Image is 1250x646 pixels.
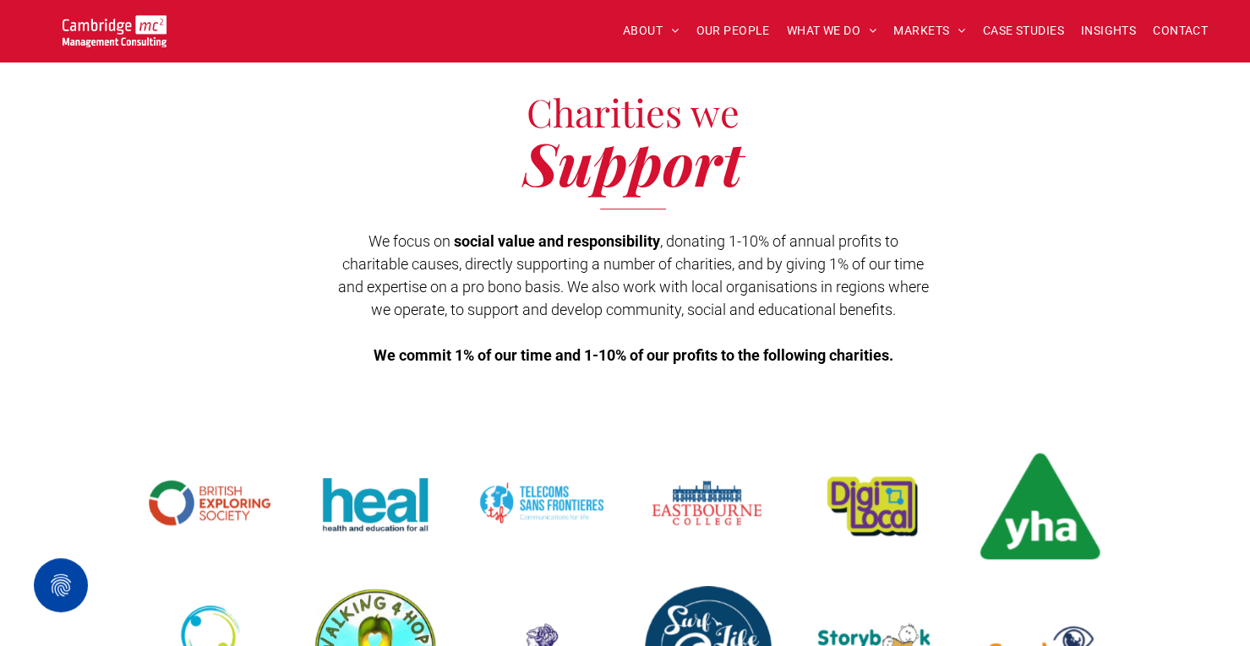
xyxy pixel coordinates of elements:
span: Support [523,122,743,202]
a: Charities We Support | Our Purpose | Cambridge Management Consulting [467,442,617,569]
a: Charities We Support | Our Purpose | Cambridge Management Consulting [135,442,285,569]
span: We commit 1% of our time and 1-10% of our profits to the following charities. [374,346,893,364]
a: MARKETS [885,18,974,44]
a: WHAT WE DO [778,18,886,44]
img: Go to Homepage [63,15,166,47]
a: Charities We Support | Our Purpose | Cambridge Management Consulting [633,442,783,569]
a: ABOUT [614,18,688,44]
a: INSIGHTS [1073,18,1144,44]
a: CASE STUDIES [974,18,1073,44]
a: Charities We Support | Our Purpose | Cambridge Management Consulting [966,442,1116,569]
a: Your Business Transformed | Cambridge Management Consulting [63,18,166,35]
span: We focus on [368,232,450,250]
a: OUR PEOPLE [687,18,778,44]
span: social value and responsibility [454,232,660,250]
a: Charities We Support | Our Purpose | Cambridge Management Consulting [800,442,949,569]
span: , donating 1-10% of annual profits to charitable causes, directly supporting a number of charitie... [338,232,929,318]
a: Charities We Support | Our Purpose | Cambridge Management Consulting [301,442,450,569]
span: Charities [527,86,682,137]
a: CONTACT [1144,18,1216,44]
span: we [691,86,740,137]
